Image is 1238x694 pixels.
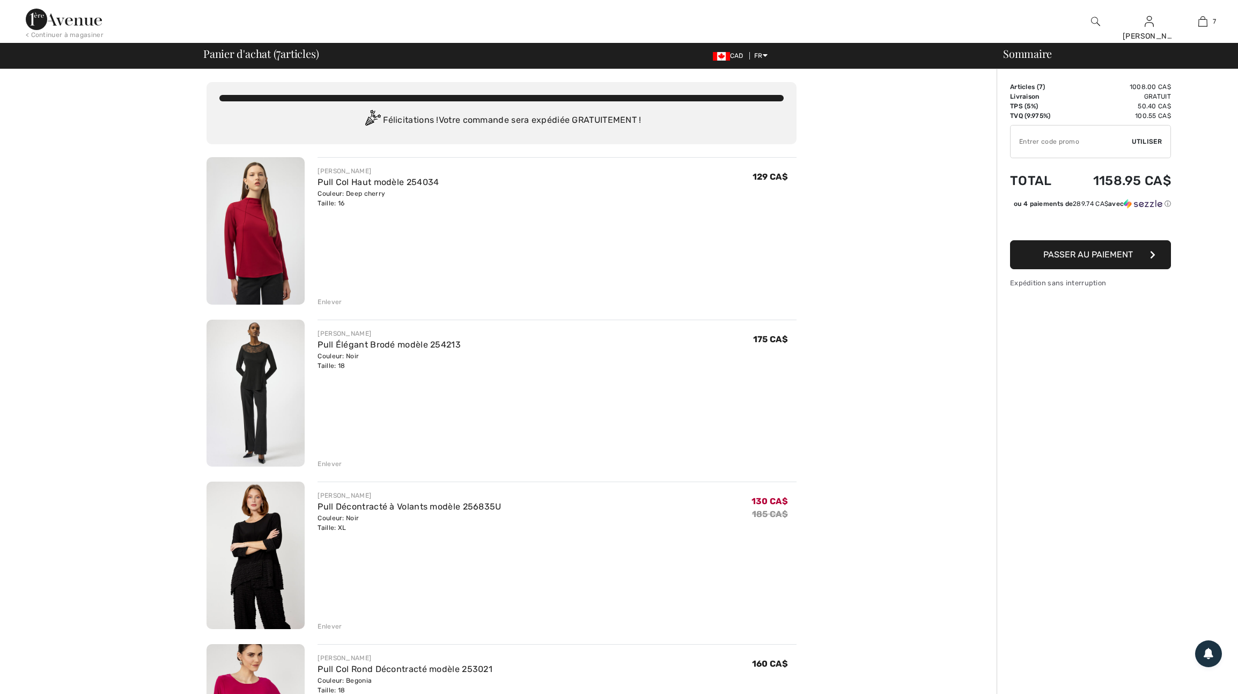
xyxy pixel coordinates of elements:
td: 1158.95 CA$ [1066,163,1171,199]
td: TVQ (9.975%) [1010,111,1066,121]
input: Code promo [1011,125,1132,158]
span: 7 [1213,17,1216,26]
img: Sezzle [1124,199,1162,209]
td: Articles ( ) [1010,82,1066,92]
td: 1008.00 CA$ [1066,82,1171,92]
td: 50.40 CA$ [1066,101,1171,111]
div: [PERSON_NAME] [1123,31,1175,42]
span: 129 CA$ [753,172,788,182]
div: Sommaire [990,48,1232,59]
div: < Continuer à magasiner [26,30,104,40]
span: 7 [276,46,281,60]
td: 100.55 CA$ [1066,111,1171,121]
div: Enlever [318,622,342,631]
span: CAD [713,52,748,60]
div: ou 4 paiements de avec [1014,199,1171,209]
div: Couleur: Noir Taille: XL [318,513,501,533]
a: 7 [1176,15,1229,28]
td: TPS (5%) [1010,101,1066,111]
img: Mon panier [1198,15,1207,28]
div: Enlever [318,459,342,469]
img: Mes infos [1145,15,1154,28]
div: Enlever [318,297,342,307]
td: Gratuit [1066,92,1171,101]
td: Total [1010,163,1066,199]
div: [PERSON_NAME] [318,329,461,338]
div: ou 4 paiements de289.74 CA$avecSezzle Cliquez pour en savoir plus sur Sezzle [1010,199,1171,212]
img: Pull Col Haut modèle 254034 [207,157,305,305]
span: 7 [1039,83,1043,91]
span: Panier d'achat ( articles) [203,48,319,59]
iframe: Ouvre un widget dans lequel vous pouvez trouver plus d’informations [1169,662,1227,689]
img: 1ère Avenue [26,9,102,30]
div: [PERSON_NAME] [318,491,501,500]
span: FR [754,52,768,60]
span: 175 CA$ [753,334,788,344]
span: 130 CA$ [751,496,788,506]
button: Passer au paiement [1010,240,1171,269]
span: Passer au paiement [1043,249,1133,260]
div: Félicitations ! Votre commande sera expédiée GRATUITEMENT ! [219,110,784,131]
div: [PERSON_NAME] [318,653,492,663]
div: Expédition sans interruption [1010,278,1171,288]
iframe: PayPal-paypal [1010,212,1171,237]
s: 185 CA$ [752,509,788,519]
img: Congratulation2.svg [362,110,383,131]
a: Pull Col Rond Décontracté modèle 253021 [318,664,492,674]
a: Pull Col Haut modèle 254034 [318,177,439,187]
img: recherche [1091,15,1100,28]
td: Livraison [1010,92,1066,101]
span: 289.74 CA$ [1073,200,1108,208]
a: Pull Élégant Brodé modèle 254213 [318,339,461,350]
span: Utiliser [1132,137,1162,146]
div: Couleur: Noir Taille: 18 [318,351,461,371]
div: [PERSON_NAME] [318,166,439,176]
a: Se connecter [1145,16,1154,26]
img: Canadian Dollar [713,52,730,61]
span: 160 CA$ [752,659,788,669]
img: Pull Décontracté à Volants modèle 256835U [207,482,305,629]
img: Pull Élégant Brodé modèle 254213 [207,320,305,467]
a: Pull Décontracté à Volants modèle 256835U [318,501,501,512]
div: Couleur: Deep cherry Taille: 16 [318,189,439,208]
